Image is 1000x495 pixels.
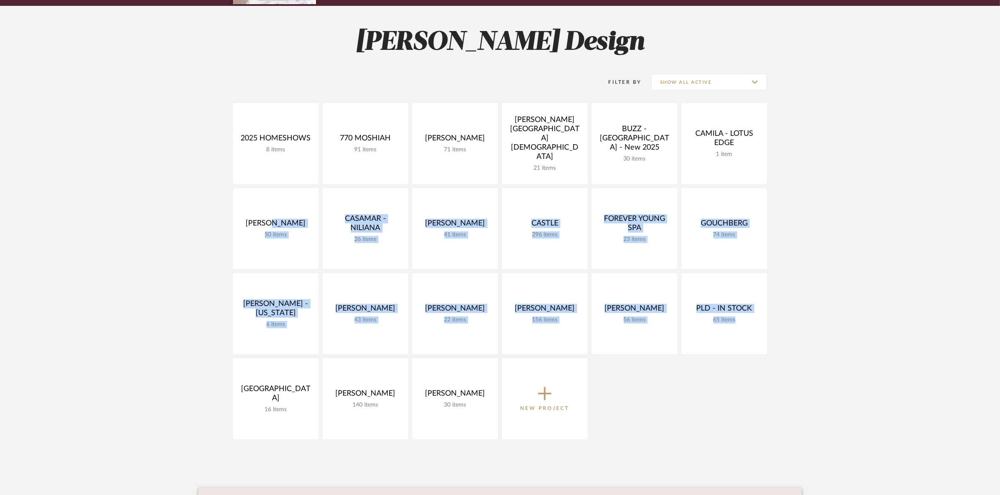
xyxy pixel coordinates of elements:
[688,219,760,231] div: GOUCHBERG
[521,404,570,412] p: New Project
[598,236,671,243] div: 23 items
[329,134,402,146] div: 770 MOSHIAH
[240,219,312,231] div: [PERSON_NAME]
[598,316,671,324] div: 56 items
[598,78,642,86] div: Filter By
[240,406,312,413] div: 16 items
[419,146,491,153] div: 71 items
[688,316,760,324] div: 65 items
[509,219,581,231] div: CASTLE
[509,304,581,316] div: [PERSON_NAME]
[240,321,312,328] div: 6 items
[598,304,671,316] div: [PERSON_NAME]
[598,214,671,236] div: FOREVER YOUNG SPA
[502,358,588,439] button: New Project
[688,231,760,238] div: 74 items
[419,402,491,409] div: 30 items
[240,384,312,406] div: [GEOGRAPHIC_DATA]
[419,231,491,238] div: 41 items
[419,389,491,402] div: [PERSON_NAME]
[329,146,402,153] div: 91 items
[329,389,402,402] div: [PERSON_NAME]
[509,165,581,172] div: 21 items
[598,124,671,155] div: BUZZ - [GEOGRAPHIC_DATA] - New 2025
[329,304,402,316] div: [PERSON_NAME]
[329,236,402,243] div: 26 items
[240,134,312,146] div: 2025 HOMESHOWS
[198,27,802,58] h2: [PERSON_NAME] Design
[419,219,491,231] div: [PERSON_NAME]
[240,231,312,238] div: 50 items
[329,316,402,324] div: 43 items
[688,304,760,316] div: PLD - IN STOCK
[509,115,581,165] div: [PERSON_NAME][GEOGRAPHIC_DATA][DEMOGRAPHIC_DATA]
[688,129,760,151] div: CAMILA - LOTUS EDGE
[419,304,491,316] div: [PERSON_NAME]
[419,134,491,146] div: [PERSON_NAME]
[688,151,760,158] div: 1 item
[509,316,581,324] div: 156 items
[419,316,491,324] div: 22 items
[240,299,312,321] div: [PERSON_NAME] - [US_STATE]
[509,231,581,238] div: 296 items
[329,402,402,409] div: 140 items
[329,214,402,236] div: CASAMAR - NILIANA
[240,146,312,153] div: 8 items
[598,155,671,163] div: 30 items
